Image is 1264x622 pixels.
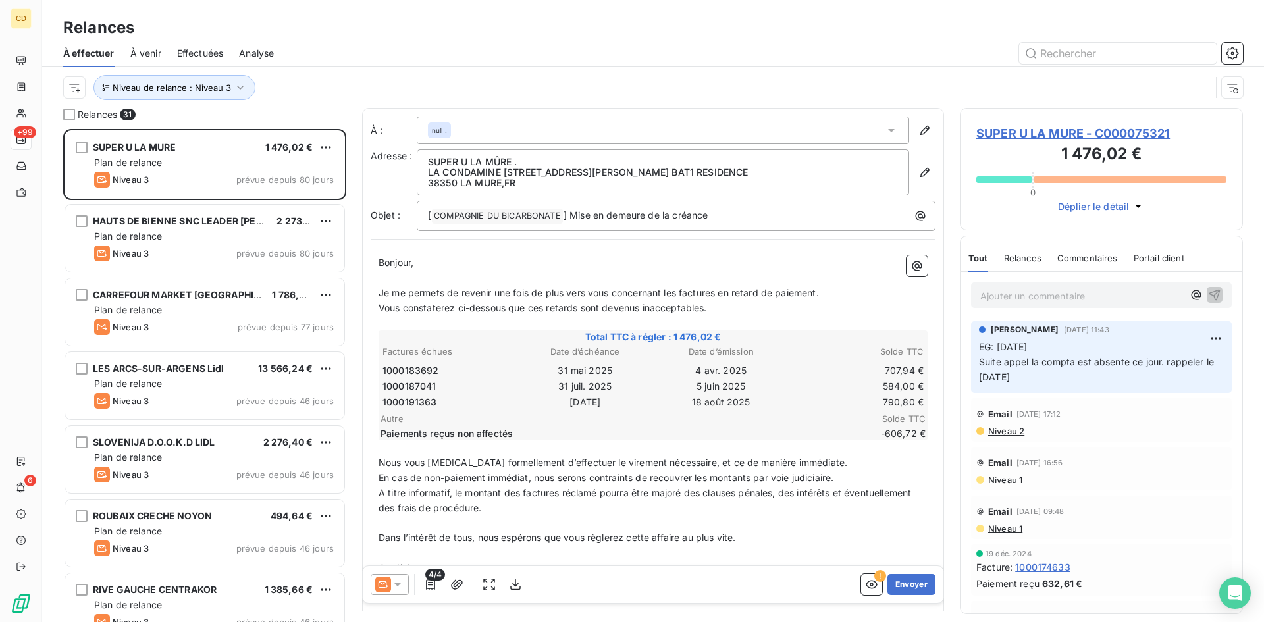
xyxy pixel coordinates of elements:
[113,322,149,332] span: Niveau 3
[1016,410,1061,418] span: [DATE] 17:12
[987,426,1024,436] span: Niveau 2
[1016,613,1063,621] span: [DATE] 17:50
[518,379,653,394] td: 31 juil. 2025
[276,215,324,226] span: 2 273,41 €
[24,475,36,486] span: 6
[428,157,898,167] p: SUPER U LA MÛRE .
[379,487,914,513] span: A titre informatif, le montant des factures réclamé pourra être majoré des clauses pénales, des i...
[382,380,436,393] span: 1000187041
[94,378,162,389] span: Plan de relance
[987,523,1022,534] span: Niveau 1
[94,230,162,242] span: Plan de relance
[425,569,445,581] span: 4/4
[428,178,898,188] p: 38350 LA MURE , FR
[976,124,1226,142] span: SUPER U LA MURE - C000075321
[1015,560,1070,574] span: 1000174633
[113,82,231,93] span: Niveau de relance : Niveau 3
[177,47,224,60] span: Effectuées
[518,345,653,359] th: Date d’échéance
[988,506,1013,517] span: Email
[518,395,653,409] td: [DATE]
[239,47,274,60] span: Analyse
[382,364,439,377] span: 1000183692
[1219,577,1251,609] div: Open Intercom Messenger
[887,574,935,595] button: Envoyer
[94,525,162,536] span: Plan de relance
[986,550,1032,557] span: 19 déc. 2024
[120,109,135,120] span: 31
[432,209,563,224] span: COMPAGNIE DU BICARBONATE
[93,142,176,153] span: SUPER U LA MURE
[14,126,36,138] span: +99
[1019,43,1217,64] input: Rechercher
[94,452,162,463] span: Plan de relance
[93,584,217,595] span: RIVE GAUCHE CENTRAKOR
[428,167,898,178] p: LA CONDAMINE [STREET_ADDRESS][PERSON_NAME] BAT1 RESIDENCE
[1030,187,1036,197] span: 0
[382,345,517,359] th: Factures échues
[130,47,161,60] span: À venir
[93,289,292,300] span: CARREFOUR MARKET [GEOGRAPHIC_DATA]
[379,302,707,313] span: Vous constaterez ci-dessous que ces retards sont devenus inacceptables.
[1058,199,1130,213] span: Déplier le détail
[371,209,400,220] span: Objet :
[93,510,212,521] span: ROUBAIX CRECHE NOYON
[271,510,313,521] span: 494,64 €
[790,345,925,359] th: Solde TTC
[263,436,313,448] span: 2 276,40 €
[382,396,437,409] span: 1000191363
[236,248,334,259] span: prévue depuis 80 jours
[654,363,789,378] td: 4 avr. 2025
[93,215,319,226] span: HAUTS DE BIENNE SNC LEADER [PERSON_NAME]
[11,593,32,614] img: Logo LeanPay
[113,543,149,554] span: Niveau 3
[93,363,224,374] span: LES ARCS-SUR-ARGENS Lidl
[379,257,413,268] span: Bonjour,
[113,248,149,259] span: Niveau 3
[371,150,412,161] span: Adresse :
[78,108,117,121] span: Relances
[379,472,833,483] span: En cas de non-paiement immédiat, nous serons contraints de recouvrer les montants par voie judici...
[790,363,925,378] td: 707,94 €
[976,560,1013,574] span: Facture :
[93,436,215,448] span: SLOVENIJA D.O.O.K.D LIDL
[976,142,1226,168] h3: 1 476,02 €
[272,289,320,300] span: 1 786,82 €
[1134,253,1184,263] span: Portail client
[93,75,255,100] button: Niveau de relance : Niveau 3
[113,174,149,185] span: Niveau 3
[564,209,708,220] span: ] Mise en demeure de la créance
[979,341,1217,382] span: EG: [DATE] Suite appel la compta est absente ce jour. rappeler le [DATE]
[379,562,440,573] span: Cordialement,
[236,543,334,554] span: prévue depuis 46 jours
[379,457,847,468] span: Nous vous [MEDICAL_DATA] formellement d’effectuer le virement nécessaire, et ce de manière immédi...
[11,8,32,29] div: CD
[63,16,134,39] h3: Relances
[379,532,735,543] span: Dans l’intérêt de tous, nous espérons que vous règlerez cette affaire au plus vite.
[968,253,988,263] span: Tout
[1054,199,1149,214] button: Déplier le détail
[1064,326,1109,334] span: [DATE] 11:43
[1016,507,1065,515] span: [DATE] 09:48
[381,413,847,424] span: Autre
[371,124,417,137] label: À :
[790,395,925,409] td: 790,80 €
[113,469,149,480] span: Niveau 3
[987,475,1022,485] span: Niveau 1
[94,304,162,315] span: Plan de relance
[236,396,334,406] span: prévue depuis 46 jours
[63,47,115,60] span: À effectuer
[432,126,447,135] span: null .
[258,363,313,374] span: 13 566,24 €
[1042,577,1082,590] span: 632,61 €
[113,396,149,406] span: Niveau 3
[991,324,1059,336] span: [PERSON_NAME]
[94,157,162,168] span: Plan de relance
[1004,253,1041,263] span: Relances
[1016,459,1063,467] span: [DATE] 16:56
[265,142,313,153] span: 1 476,02 €
[654,345,789,359] th: Date d’émission
[654,395,789,409] td: 18 août 2025
[988,611,1013,622] span: Email
[238,322,334,332] span: prévue depuis 77 jours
